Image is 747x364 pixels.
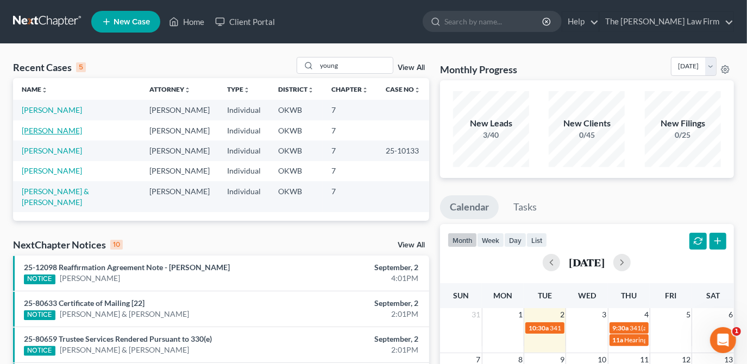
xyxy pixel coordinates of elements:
div: 5 [76,62,86,72]
span: 3 [601,308,608,321]
a: 25-12098 Reaffirmation Agreement Note - [PERSON_NAME] [24,263,230,272]
div: September, 2 [294,262,418,273]
a: Calendar [440,195,499,219]
div: September, 2 [294,334,418,344]
td: [PERSON_NAME] [141,181,218,212]
div: Recent Cases [13,61,86,74]
i: unfold_more [362,87,368,93]
td: [PERSON_NAME] [141,100,218,120]
td: 7 [323,161,377,181]
a: [PERSON_NAME] & [PERSON_NAME] [60,309,189,320]
td: OKWB [269,181,323,212]
i: unfold_more [307,87,314,93]
a: Case Nounfold_more [386,85,420,93]
a: [PERSON_NAME] [60,273,120,284]
span: Sat [706,291,720,300]
div: New Clients [549,117,625,130]
span: 1 [732,327,741,336]
span: Wed [578,291,596,300]
div: 3/40 [453,130,529,141]
button: week [477,233,504,247]
a: [PERSON_NAME] & [PERSON_NAME] [22,187,89,207]
a: View All [398,241,425,249]
a: Attorneyunfold_more [149,85,191,93]
td: Individual [218,161,269,181]
button: list [526,233,547,247]
button: month [448,233,477,247]
a: View All [398,64,425,72]
a: Client Portal [210,12,280,31]
div: New Leads [453,117,529,130]
td: OKWB [269,120,323,141]
h3: Monthly Progress [440,63,517,76]
div: 2:01PM [294,309,418,320]
div: NextChapter Notices [13,238,123,251]
a: 25-80633 Certificate of Mailing [22] [24,298,145,308]
a: [PERSON_NAME] [22,126,82,135]
td: 7 [323,120,377,141]
span: 4 [643,308,650,321]
iframe: Intercom live chat [710,327,736,353]
div: 10 [110,240,123,250]
i: unfold_more [184,87,191,93]
a: Chapterunfold_more [331,85,368,93]
a: [PERSON_NAME] [22,146,82,155]
span: Fri [665,291,676,300]
span: Tue [538,291,552,300]
td: 7 [323,181,377,212]
div: September, 2 [294,298,418,309]
h2: [DATE] [569,257,605,268]
a: The [PERSON_NAME] Law Firm [600,12,733,31]
div: 0/45 [549,130,625,141]
div: 4:01PM [294,273,418,284]
a: Typeunfold_more [227,85,250,93]
input: Search by name... [317,58,393,73]
td: [PERSON_NAME] [141,120,218,141]
div: 2:01PM [294,344,418,355]
td: Individual [218,141,269,161]
a: Nameunfold_more [22,85,48,93]
span: 10:30a [529,324,549,332]
button: day [504,233,526,247]
td: Individual [218,120,269,141]
td: 7 [323,100,377,120]
td: Individual [218,100,269,120]
td: [PERSON_NAME] [141,161,218,181]
a: Help [562,12,599,31]
span: 5 [685,308,692,321]
a: [PERSON_NAME] [22,166,82,175]
div: NOTICE [24,346,55,356]
td: [PERSON_NAME] [141,141,218,161]
span: 6 [727,308,734,321]
td: OKWB [269,161,323,181]
td: OKWB [269,100,323,120]
span: 11a [613,336,624,344]
span: 1 [517,308,524,321]
div: NOTICE [24,310,55,320]
a: Tasks [504,195,547,219]
td: Individual [218,181,269,212]
td: 25-10133 [377,141,429,161]
div: New Filings [645,117,721,130]
input: Search by name... [444,11,544,31]
span: 9:30a [613,324,629,332]
span: Thu [621,291,637,300]
a: [PERSON_NAME] [22,105,82,114]
span: 31 [471,308,482,321]
span: 341(a) meeting for [PERSON_NAME] [550,324,655,332]
a: 25-80659 Trustee Services Rendered Pursuant to 330(e) [24,334,212,343]
span: Mon [493,291,512,300]
td: OKWB [269,141,323,161]
a: Districtunfold_more [278,85,314,93]
i: unfold_more [243,87,250,93]
a: [PERSON_NAME] & [PERSON_NAME] [60,344,189,355]
i: unfold_more [414,87,420,93]
div: NOTICE [24,274,55,284]
a: Home [164,12,210,31]
span: 2 [559,308,566,321]
span: New Case [114,18,150,26]
td: 7 [323,141,377,161]
span: Sun [453,291,469,300]
i: unfold_more [41,87,48,93]
div: 0/25 [645,130,721,141]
